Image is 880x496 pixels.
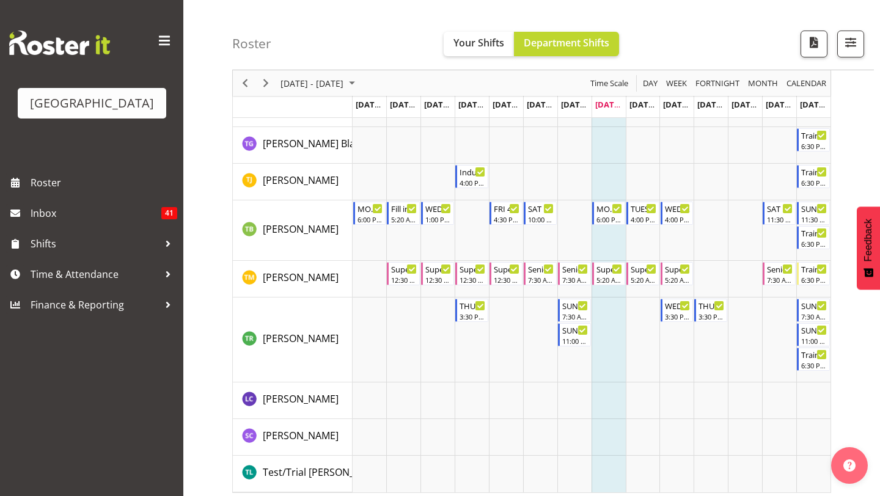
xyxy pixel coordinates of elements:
div: Thomas Meulenbroek"s event - Supervisor Begin From Wednesday, September 10, 2025 at 5:20:00 AM GM... [661,262,694,285]
div: 11:30 AM - 3:30 PM [767,214,793,224]
a: [PERSON_NAME] [263,173,339,188]
span: Week [665,76,688,91]
div: 12:30 PM - 9:30 PM [460,275,485,285]
div: 7:30 AM - 10:30 AM [562,312,588,321]
div: 6:30 PM - 8:30 PM [801,141,827,151]
span: [DATE], [DATE] [458,99,514,110]
span: [PERSON_NAME] Black [263,137,365,150]
div: Thomas Meulenbroek"s event - Supervisor Begin From Tuesday, September 2, 2025 at 12:30:00 PM GMT+... [387,262,420,285]
div: Thomas Butson"s event - MON 6:00-9:00 Begin From Monday, September 1, 2025 at 6:00:00 PM GMT+12:0... [353,202,386,225]
span: [PERSON_NAME] [263,332,339,345]
button: Timeline Week [664,76,689,91]
button: Time Scale [588,76,631,91]
a: [PERSON_NAME] [263,392,339,406]
div: Thomas Meulenbroek"s event - Senior Begin From Saturday, September 6, 2025 at 7:30:00 AM GMT+12:0... [524,262,557,285]
div: THURS 3:30-6:30 [460,299,485,312]
div: Tyla Robinson"s event - SUN 7:30-10:30 Begin From Sunday, September 7, 2025 at 7:30:00 AM GMT+12:... [558,299,591,322]
span: [DATE], [DATE] [697,99,753,110]
div: Thomas Meulenbroek"s event - Senior Begin From Saturday, September 13, 2025 at 7:30:00 AM GMT+12:... [763,262,796,285]
button: Previous [237,76,254,91]
div: Taylor Greenwood Black"s event - Training night Begin From Sunday, September 14, 2025 at 6:30:00 ... [797,128,830,151]
div: 3:30 PM - 6:30 PM [460,312,485,321]
span: [PERSON_NAME] [263,392,339,406]
span: [DATE], [DATE] [390,99,446,110]
span: Month [747,76,779,91]
a: [PERSON_NAME] [263,222,339,236]
span: [DATE], [DATE] [800,99,856,110]
div: Tyla Robinson"s event - THURS 3:30-6:30 Begin From Thursday, September 11, 2025 at 3:30:00 PM GMT... [694,299,727,322]
span: [DATE], [DATE] [356,99,411,110]
div: SAT 11:30-3:30 [767,202,793,214]
div: Training night [801,348,827,360]
div: THURS 3:30-6:30 [698,299,724,312]
td: Thomas Meulenbroek resource [233,261,353,297]
span: Fortnight [694,76,741,91]
td: Taylor Greenwood Black resource [233,127,353,164]
div: Thomas Butson"s event - SAT 10:00-5:00 Begin From Saturday, September 6, 2025 at 10:00:00 AM GMT+... [524,202,557,225]
div: Theo Johnson"s event - Training night Begin From Sunday, September 14, 2025 at 6:30:00 PM GMT+12:... [797,165,830,188]
span: [DATE], [DATE] [493,99,548,110]
div: SUN 7:30-10:30 [801,299,827,312]
div: Senior [528,263,554,275]
div: Supervisor [665,263,691,275]
div: 5:20 AM - 2:20 PM [596,275,622,285]
div: SAT 10:00-5:00 [528,202,554,214]
span: [PERSON_NAME] [263,173,339,187]
span: [PERSON_NAME] [263,222,339,236]
div: Tyla Robinson"s event - THURS 3:30-6:30 Begin From Thursday, September 4, 2025 at 3:30:00 PM GMT+... [455,299,488,322]
div: 7:30 AM - 4:30 PM [767,275,793,285]
img: Rosterit website logo [9,31,110,55]
div: Tyla Robinson"s event - SUN 11:00-2:00 Begin From Sunday, September 14, 2025 at 11:00:00 AM GMT+1... [797,323,830,346]
div: SUN 11:00-2:00 [801,324,827,336]
div: Thomas Meulenbroek"s event - Supervisor Begin From Friday, September 5, 2025 at 12:30:00 PM GMT+1... [490,262,522,285]
div: Induction [460,166,485,178]
div: MON 6:00-9:00 [358,202,383,214]
div: 7:30 AM - 10:30 AM [801,312,827,321]
span: [PERSON_NAME] [263,429,339,442]
div: Supervisor [391,263,417,275]
span: [DATE], [DATE] [561,99,617,110]
div: 6:30 PM - 8:30 PM [801,275,827,285]
div: 11:00 AM - 2:00 PM [562,336,588,346]
div: 11:30 AM - 2:30 PM [801,214,827,224]
div: Thomas Meulenbroek"s event - Supervisor Begin From Tuesday, September 9, 2025 at 5:20:00 AM GMT+1... [626,262,659,285]
div: Senior [562,263,588,275]
div: 12:30 PM - 9:30 PM [494,275,519,285]
div: Theo Johnson"s event - Induction Begin From Thursday, September 4, 2025 at 4:00:00 PM GMT+12:00 E... [455,165,488,188]
div: 4:00 PM - 9:00 PM [631,214,656,224]
div: 6:00 PM - 9:00 PM [596,214,622,224]
span: Inbox [31,204,161,222]
span: [DATE], [DATE] [527,99,582,110]
div: Supervisor [460,263,485,275]
div: Thomas Butson"s event - FRI 4:30-8:30 Begin From Friday, September 5, 2025 at 4:30:00 PM GMT+12:0... [490,202,522,225]
div: 6:00 PM - 9:00 PM [358,214,383,224]
button: Month [785,76,829,91]
div: 5:20 AM - 2:20 PM [631,275,656,285]
button: Timeline Day [641,76,660,91]
span: Feedback [863,219,874,261]
span: 41 [161,207,177,219]
img: help-xxl-2.png [843,459,856,472]
div: 6:30 PM - 8:30 PM [801,360,827,370]
div: Tyla Robinson"s event - SUN 11:00-2:00 Begin From Sunday, September 7, 2025 at 11:00:00 AM GMT+12... [558,323,591,346]
span: [DATE], [DATE] [424,99,480,110]
div: 10:00 AM - 5:00 PM [528,214,554,224]
div: 4:30 PM - 8:30 PM [494,214,519,224]
span: [DATE] - [DATE] [279,76,345,91]
span: [DATE], [DATE] [732,99,787,110]
span: Roster [31,173,177,192]
button: Download a PDF of the roster according to the set date range. [801,31,827,57]
div: Training night [801,227,827,239]
div: SUN 11:00-2:00 [562,324,588,336]
span: Time Scale [589,76,629,91]
div: Thomas Butson"s event - MON 6:00-9:00 Begin From Monday, September 8, 2025 at 6:00:00 PM GMT+12:0... [592,202,625,225]
td: Theo Johnson resource [233,164,353,200]
span: [DATE], [DATE] [595,99,651,110]
div: Senior [767,263,793,275]
div: Thomas Meulenbroek"s event - Senior Begin From Sunday, September 7, 2025 at 7:30:00 AM GMT+12:00 ... [558,262,591,285]
div: 3:30 PM - 6:30 PM [698,312,724,321]
div: Thomas Butson"s event - WED 1:00-9:00 Begin From Wednesday, September 3, 2025 at 1:00:00 PM GMT+1... [421,202,454,225]
span: Test/Trial [PERSON_NAME] [263,465,384,479]
div: 1:00 PM - 9:00 PM [425,214,451,224]
span: Department Shifts [524,36,609,49]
